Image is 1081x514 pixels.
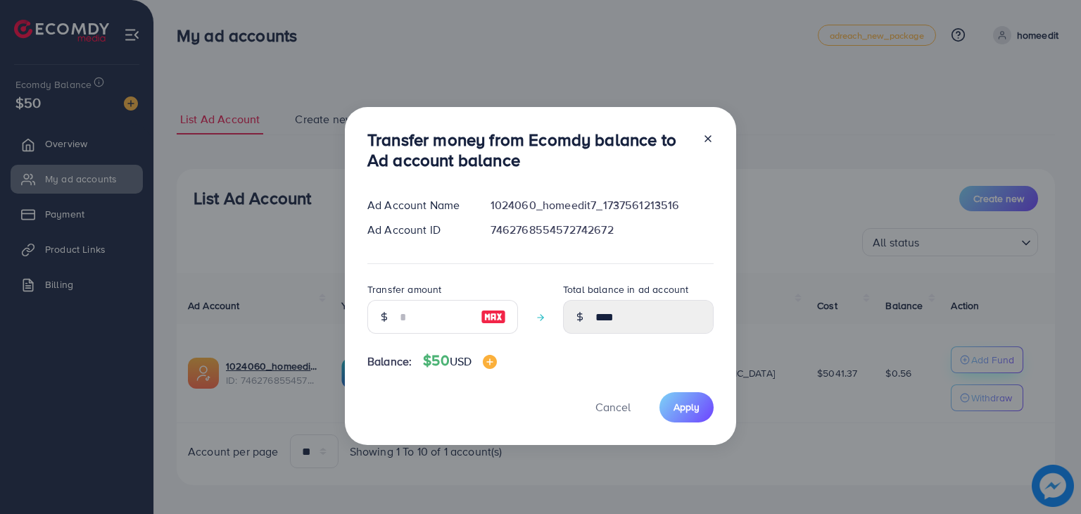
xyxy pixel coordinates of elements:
label: Transfer amount [367,282,441,296]
div: 1024060_homeedit7_1737561213516 [479,197,725,213]
button: Cancel [578,392,648,422]
h3: Transfer money from Ecomdy balance to Ad account balance [367,130,691,170]
div: Ad Account ID [356,222,479,238]
h4: $50 [423,352,497,370]
img: image [483,355,497,369]
div: Ad Account Name [356,197,479,213]
button: Apply [659,392,714,422]
div: 7462768554572742672 [479,222,725,238]
label: Total balance in ad account [563,282,688,296]
span: USD [450,353,472,369]
span: Cancel [595,399,631,415]
img: image [481,308,506,325]
span: Apply [674,400,700,414]
span: Balance: [367,353,412,370]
